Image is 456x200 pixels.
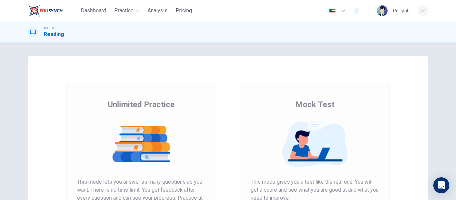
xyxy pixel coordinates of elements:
[28,4,63,17] img: EduSynch logo
[111,5,142,17] button: Practice
[145,5,170,17] button: Analysis
[81,7,106,15] span: Dashboard
[377,5,388,16] img: Profile picture
[393,7,410,15] div: Poliglab
[44,26,54,30] span: TOEFL®
[108,99,175,110] span: Unlimited Practice
[114,7,134,15] span: Practice
[328,8,336,13] img: en
[176,7,192,15] span: Pricing
[78,5,109,17] button: Dashboard
[295,99,334,110] span: Mock Test
[148,7,168,15] span: Analysis
[44,30,64,38] h1: Reading
[433,177,449,193] div: Open Intercom Messenger
[173,5,195,17] button: Pricing
[28,4,78,17] a: EduSynch logo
